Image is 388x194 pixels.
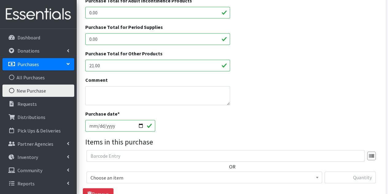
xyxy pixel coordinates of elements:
input: Barcode Entry [86,150,365,162]
a: Purchases [2,58,74,70]
p: Reports [17,180,35,187]
span: Choose an item [86,172,322,183]
p: Requests [17,101,37,107]
label: Purchase date [85,110,120,117]
p: Pick Ups & Deliveries [17,128,61,134]
label: Purchase Total for Other Products [85,50,163,57]
a: Partner Agencies [2,138,74,150]
p: Partner Agencies [17,141,53,147]
img: HumanEssentials [2,4,74,25]
label: Comment [85,76,108,84]
a: Reports [2,177,74,190]
p: Community [17,167,42,173]
label: OR [229,163,236,170]
a: Donations [2,45,74,57]
abbr: required [117,111,120,117]
a: Requests [2,98,74,110]
a: Dashboard [2,31,74,44]
a: Distributions [2,111,74,123]
a: New Purchase [2,85,74,97]
p: Dashboard [17,34,40,41]
a: Community [2,164,74,176]
legend: Items in this purchase [85,137,380,148]
label: Purchase Total for Period Supplies [85,23,163,31]
span: Choose an item [90,173,318,182]
a: Inventory [2,151,74,163]
p: Donations [17,48,40,54]
a: Pick Ups & Deliveries [2,125,74,137]
input: Quantity [325,172,376,183]
a: All Purchases [2,71,74,84]
p: Inventory [17,154,38,160]
p: Distributions [17,114,45,120]
p: Purchases [17,61,39,67]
